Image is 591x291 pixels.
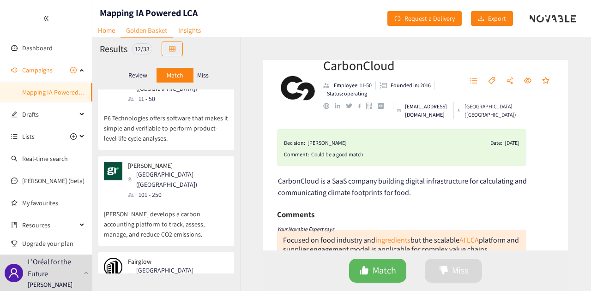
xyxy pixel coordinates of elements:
[346,103,357,108] a: twitter
[366,102,378,109] a: google maps
[104,104,229,143] p: P6 Technologies offers software that makes it simple and verifiable to perform product-level life...
[22,127,35,146] span: Lists
[70,67,77,73] span: plus-circle
[323,56,452,75] h2: CarbonCloud
[22,61,53,79] span: Campaigns
[11,111,18,118] span: edit
[22,88,90,96] a: Mapping IA Powered LCA
[524,77,531,85] span: eye
[488,13,506,24] span: Export
[43,15,49,22] span: double-left
[387,11,462,26] button: redoRequest a Delivery
[394,15,401,23] span: redo
[70,133,77,140] span: plus-circle
[284,150,309,159] span: Comment:
[323,81,376,89] li: Employees
[470,77,477,85] span: unordered-list
[22,154,68,163] a: Real-time search
[173,23,206,37] a: Insights
[11,222,18,228] span: book
[542,77,549,85] span: star
[439,266,448,276] span: dislike
[22,105,77,124] span: Drafts
[100,42,127,55] h2: Results
[128,258,222,265] p: Fairglow
[323,89,367,98] li: Status
[327,89,367,98] p: Status: operating
[335,103,346,109] a: linkedin
[22,194,85,212] a: My favourites
[404,13,455,24] span: Request a Delivery
[22,44,53,52] a: Dashboard
[197,71,209,79] p: Miss
[128,94,228,104] div: 11 - 50
[349,259,406,283] button: likeMatch
[277,226,334,232] i: Your Novable Expert says
[11,67,18,73] span: sound
[378,103,389,109] a: crunchbase
[104,258,122,276] img: Snapshot of the company's website
[375,235,410,245] a: ingredients
[458,102,519,119] div: [GEOGRAPHIC_DATA] ([GEOGRAPHIC_DATA])
[283,235,519,254] div: Focused on food industry and but the scalable platform and supplier engagement model is applicabl...
[506,77,513,85] span: share-alt
[121,23,173,38] a: Golden Basket
[169,46,175,53] span: table
[405,102,450,119] p: [EMAIL_ADDRESS][DOMAIN_NAME]
[360,266,369,276] span: like
[100,6,198,19] h1: Mapping IA Powered LCA
[167,71,183,79] p: Match
[311,150,519,159] div: Could be a good match
[478,15,484,23] span: download
[162,42,183,56] button: table
[537,74,554,89] button: star
[128,162,222,169] p: [PERSON_NAME]
[501,74,518,89] button: share-alt
[505,138,519,148] div: [DATE]
[465,74,482,89] button: unordered-list
[391,81,431,89] p: Founded in: 2016
[8,267,19,279] span: user
[104,200,229,239] p: [PERSON_NAME] develops a carbon accounting platform to track, assess, manage, and reduce CO2 emis...
[22,177,84,185] a: [PERSON_NAME] (beta)
[278,176,527,197] span: CarbonCloud is a SaaS company building digital infrastructure for calculating and communicating c...
[373,263,396,278] span: Match
[440,191,591,291] iframe: Chat Widget
[471,11,513,26] button: downloadExport
[490,138,502,148] span: Date:
[128,190,228,200] div: 101 - 250
[28,256,80,279] p: L'Oréal for the Future
[11,133,18,140] span: unordered-list
[128,169,228,190] div: [GEOGRAPHIC_DATA] ([GEOGRAPHIC_DATA])
[279,69,316,106] img: Company Logo
[334,81,372,89] p: Employee: 11-50
[11,240,18,247] span: trophy
[425,259,482,283] button: dislikeMiss
[519,74,536,89] button: eye
[284,138,305,148] span: Decision:
[22,216,77,234] span: Resources
[128,71,147,79] p: Review
[92,23,121,37] a: Home
[277,208,314,221] h6: Comments
[132,43,152,54] div: 12 / 33
[376,81,435,89] li: Founded in year
[128,265,228,285] div: [GEOGRAPHIC_DATA] ([GEOGRAPHIC_DATA])
[104,162,122,180] img: Snapshot of the company's website
[483,74,500,89] button: tag
[358,103,367,108] a: facebook
[488,77,495,85] span: tag
[323,103,335,109] a: website
[22,234,85,253] span: Upgrade your plan
[308,138,347,148] div: [PERSON_NAME]
[28,279,72,290] p: [PERSON_NAME]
